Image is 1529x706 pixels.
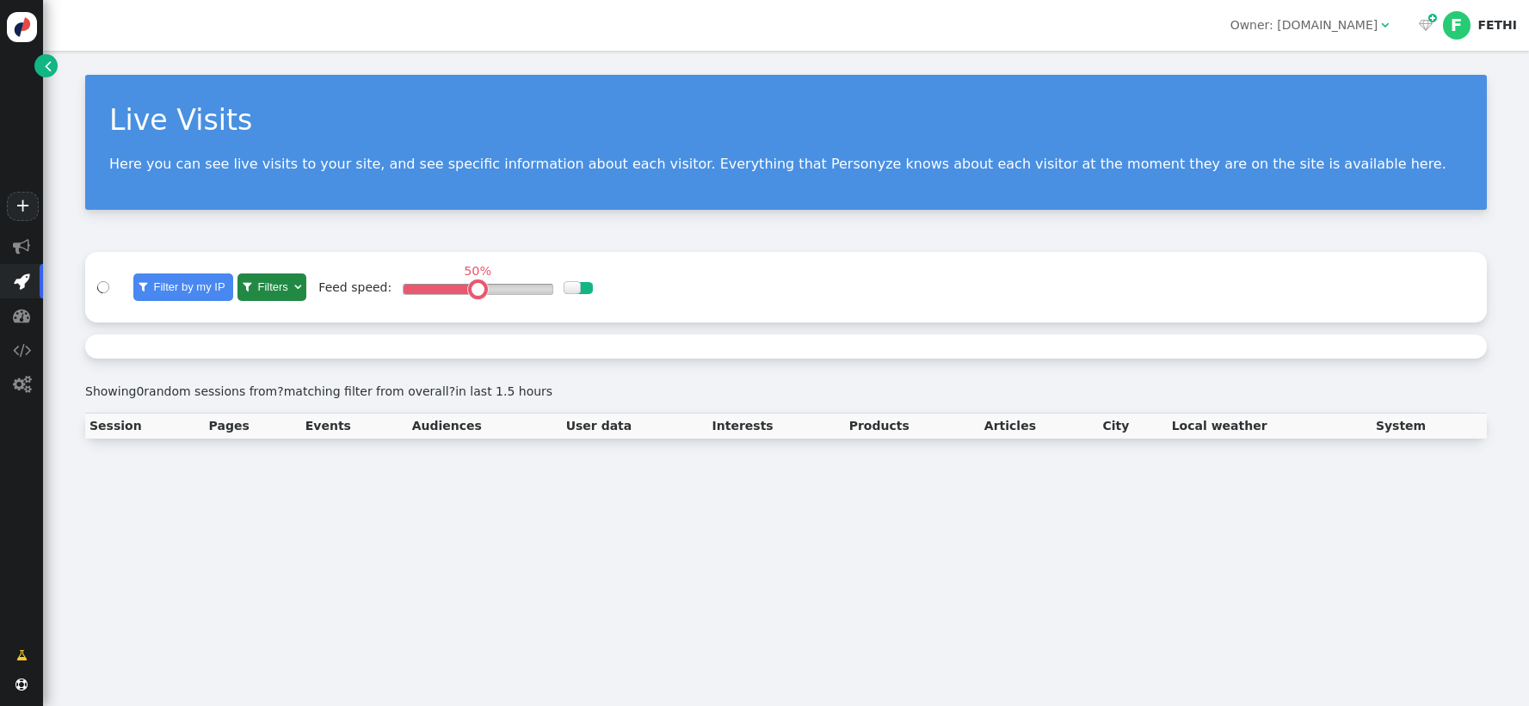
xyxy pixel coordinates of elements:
[109,156,1463,172] p: Here you can see live visits to your site, and see specific information about each visitor. Every...
[4,640,40,671] a: 
[7,192,38,221] a: +
[980,414,1099,439] th: Articles
[1428,11,1437,26] span: 
[16,647,28,665] span: 
[205,414,301,439] th: Pages
[1381,19,1389,31] span: 
[277,384,283,398] span: ?
[15,678,28,691] span: 
[85,414,205,439] th: Session
[408,414,562,439] th: Audiences
[294,281,301,292] span: 
[136,384,144,398] span: 0
[13,341,31,359] span: 
[1168,414,1372,439] th: Local weather
[1415,16,1436,34] a:  
[109,99,1463,142] div: Live Visits
[1477,18,1517,33] div: FETHI
[562,414,708,439] th: User data
[85,383,1487,401] div: Showing random sessions from matching filter from overall in last 1.5 hours
[845,414,980,439] th: Products
[139,281,147,292] span: 
[34,54,58,77] a: 
[301,414,408,439] th: Events
[1230,16,1378,34] div: Owner: [DOMAIN_NAME]
[1372,414,1487,439] th: System
[1419,19,1433,31] span: 
[1443,11,1470,39] div: F
[14,273,30,290] span: 
[459,265,496,277] div: 50%
[7,12,37,42] img: logo-icon.svg
[1098,414,1167,439] th: City
[255,280,292,293] span: Filters
[133,273,233,301] a:  Filter by my IP
[318,279,391,297] div: Feed speed:
[151,280,229,293] span: Filter by my IP
[237,273,306,301] a:  Filters 
[708,414,845,439] th: Interests
[13,238,30,255] span: 
[45,57,52,75] span: 
[13,307,30,324] span: 
[243,281,251,292] span: 
[449,384,455,398] span: ?
[13,376,31,393] span: 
